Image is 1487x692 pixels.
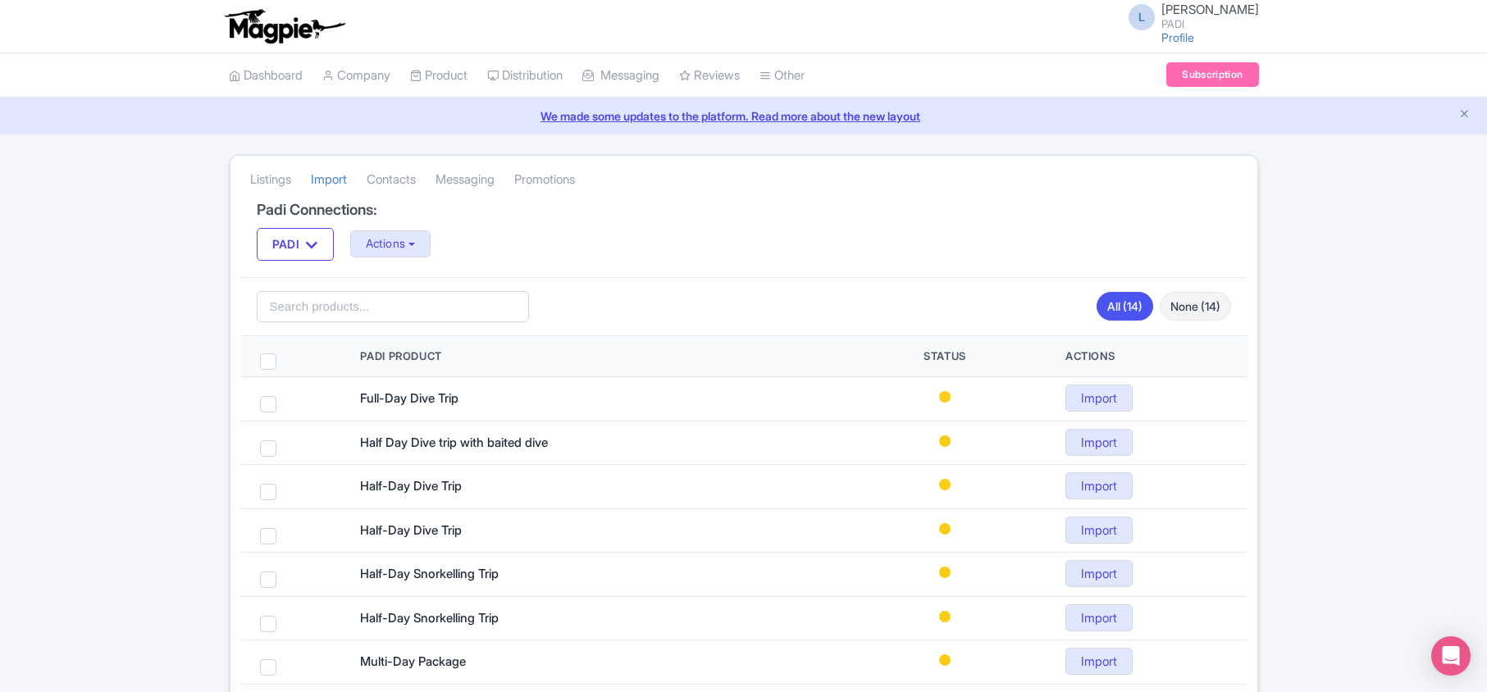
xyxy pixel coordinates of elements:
th: Status [844,336,1046,377]
a: Import [1065,648,1133,675]
div: Multi-Day Package [360,653,606,672]
a: Import [1065,604,1133,631]
div: Half-Day Snorkelling Trip [360,609,606,628]
button: PADI [257,228,334,261]
th: Padi Product [340,336,844,377]
input: Search products... [257,291,530,322]
div: Full-Day Dive Trip [360,389,606,408]
a: Messaging [436,157,495,203]
h4: Padi Connections: [257,202,1231,218]
a: Other [759,53,805,98]
span: [PERSON_NAME] [1161,2,1259,17]
th: Actions [1046,336,1248,377]
a: Reviews [679,53,740,98]
a: Import [1065,560,1133,587]
span: L [1129,4,1155,30]
a: Import [311,157,347,203]
div: Half Day Dive trip with baited dive [360,434,606,453]
a: We made some updates to the platform. Read more about the new layout [10,107,1477,125]
a: Import [1065,472,1133,499]
a: Listings [250,157,291,203]
div: Open Intercom Messenger [1431,636,1471,676]
div: Half-Day Dive Trip [360,521,606,540]
a: L [PERSON_NAME] PADI [1119,3,1259,30]
a: Profile [1161,30,1194,44]
div: Half-Day Dive Trip [360,477,606,496]
a: Dashboard [229,53,303,98]
img: logo-ab69f6fb50320c5b225c76a69d11143b.png [221,8,348,44]
div: Half-Day Snorkelling Trip [360,565,606,584]
a: None (14) [1160,292,1231,321]
a: Contacts [367,157,416,203]
a: Company [322,53,390,98]
button: Actions [350,230,431,257]
a: Messaging [582,53,659,98]
a: Import [1065,385,1133,412]
a: All (14) [1097,292,1153,321]
small: PADI [1161,19,1259,30]
button: Close announcement [1458,106,1471,125]
a: Distribution [487,53,563,98]
a: Import [1065,429,1133,456]
a: Subscription [1166,62,1258,87]
a: Promotions [514,157,575,203]
a: Import [1065,517,1133,544]
a: Product [410,53,468,98]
